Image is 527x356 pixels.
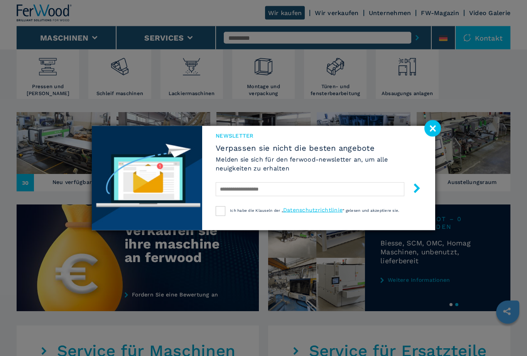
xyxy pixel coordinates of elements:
[92,126,202,230] img: Newsletter image
[283,207,343,213] a: Datenschutzrichtlinie
[216,132,422,140] span: Newsletter
[216,143,422,153] span: Verpassen sie nicht die besten angebote
[404,181,422,199] button: submit-button
[230,208,283,213] span: Ich habe die Klauseln der „
[343,208,399,213] span: “ gelesen und akzeptiere sie.
[216,155,422,173] h6: Melden sie sich für den ferwood-newsletter an, um alle neuigkeiten zu erhalten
